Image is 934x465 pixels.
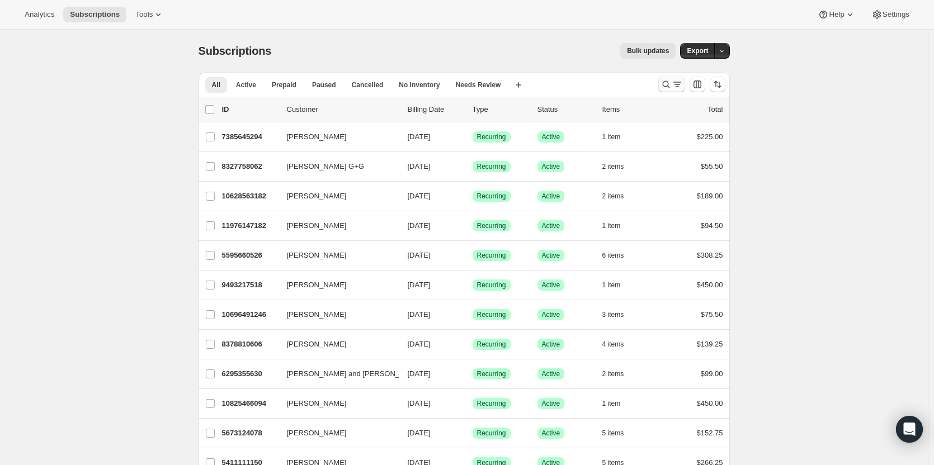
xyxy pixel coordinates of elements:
[602,310,624,319] span: 3 items
[280,217,392,235] button: [PERSON_NAME]
[701,310,723,319] span: $75.50
[399,80,440,89] span: No inventory
[620,43,676,59] button: Bulk updates
[280,187,392,205] button: [PERSON_NAME]
[477,369,506,378] span: Recurring
[473,104,529,115] div: Type
[477,251,506,260] span: Recurring
[542,399,560,408] span: Active
[408,399,431,407] span: [DATE]
[312,80,336,89] span: Paused
[408,132,431,141] span: [DATE]
[352,80,384,89] span: Cancelled
[697,132,723,141] span: $225.00
[222,368,278,379] p: 6295355630
[829,10,844,19] span: Help
[236,80,256,89] span: Active
[222,220,278,231] p: 11976147182
[658,77,685,92] button: Search and filter results
[602,104,658,115] div: Items
[287,191,347,202] span: [PERSON_NAME]
[697,251,723,259] span: $308.25
[697,281,723,289] span: $450.00
[25,10,54,19] span: Analytics
[222,309,278,320] p: 10696491246
[602,281,621,290] span: 1 item
[287,161,364,172] span: [PERSON_NAME] G+G
[697,429,723,437] span: $152.75
[222,428,278,439] p: 5673124078
[477,281,506,290] span: Recurring
[602,192,624,201] span: 2 items
[542,369,560,378] span: Active
[18,7,61,22] button: Analytics
[280,335,392,353] button: [PERSON_NAME]
[477,340,506,349] span: Recurring
[602,340,624,349] span: 4 items
[408,340,431,348] span: [DATE]
[602,132,621,141] span: 1 item
[542,192,560,201] span: Active
[477,192,506,201] span: Recurring
[222,104,723,115] div: IDCustomerBilling DateTypeStatusItemsTotal
[222,129,723,145] div: 7385645294[PERSON_NAME][DATE]SuccessRecurringSuccessActive1 item$225.00
[287,104,399,115] p: Customer
[710,77,725,92] button: Sort the results
[701,221,723,230] span: $94.50
[222,131,278,143] p: 7385645294
[408,192,431,200] span: [DATE]
[707,104,723,115] p: Total
[280,365,392,383] button: [PERSON_NAME] and [PERSON_NAME]
[63,7,126,22] button: Subscriptions
[222,307,723,322] div: 10696491246[PERSON_NAME][DATE]SuccessRecurringSuccessActive3 items$75.50
[280,395,392,412] button: [PERSON_NAME]
[602,366,636,382] button: 2 items
[537,104,593,115] p: Status
[408,104,464,115] p: Billing Date
[408,162,431,170] span: [DATE]
[627,46,669,55] span: Bulk updates
[222,279,278,291] p: 9493217518
[280,128,392,146] button: [PERSON_NAME]
[287,428,347,439] span: [PERSON_NAME]
[697,192,723,200] span: $189.00
[602,248,636,263] button: 6 items
[896,416,923,443] div: Open Intercom Messenger
[135,10,153,19] span: Tools
[542,310,560,319] span: Active
[222,104,278,115] p: ID
[477,162,506,171] span: Recurring
[477,429,506,438] span: Recurring
[272,80,296,89] span: Prepaid
[477,310,506,319] span: Recurring
[477,132,506,141] span: Recurring
[408,251,431,259] span: [DATE]
[280,246,392,264] button: [PERSON_NAME]
[477,399,506,408] span: Recurring
[690,77,705,92] button: Customize table column order and visibility
[542,281,560,290] span: Active
[222,218,723,234] div: 11976147182[PERSON_NAME][DATE]SuccessRecurringSuccessActive1 item$94.50
[602,188,636,204] button: 2 items
[287,398,347,409] span: [PERSON_NAME]
[287,131,347,143] span: [PERSON_NAME]
[865,7,916,22] button: Settings
[542,221,560,230] span: Active
[287,339,347,350] span: [PERSON_NAME]
[602,129,633,145] button: 1 item
[697,399,723,407] span: $450.00
[408,310,431,319] span: [DATE]
[408,281,431,289] span: [DATE]
[477,221,506,230] span: Recurring
[212,80,220,89] span: All
[222,250,278,261] p: 5595660526
[280,424,392,442] button: [PERSON_NAME]
[280,276,392,294] button: [PERSON_NAME]
[883,10,909,19] span: Settings
[222,339,278,350] p: 8378810606
[287,220,347,231] span: [PERSON_NAME]
[602,336,636,352] button: 4 items
[701,162,723,170] span: $55.50
[510,77,527,93] button: Create new view
[280,158,392,175] button: [PERSON_NAME] G+G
